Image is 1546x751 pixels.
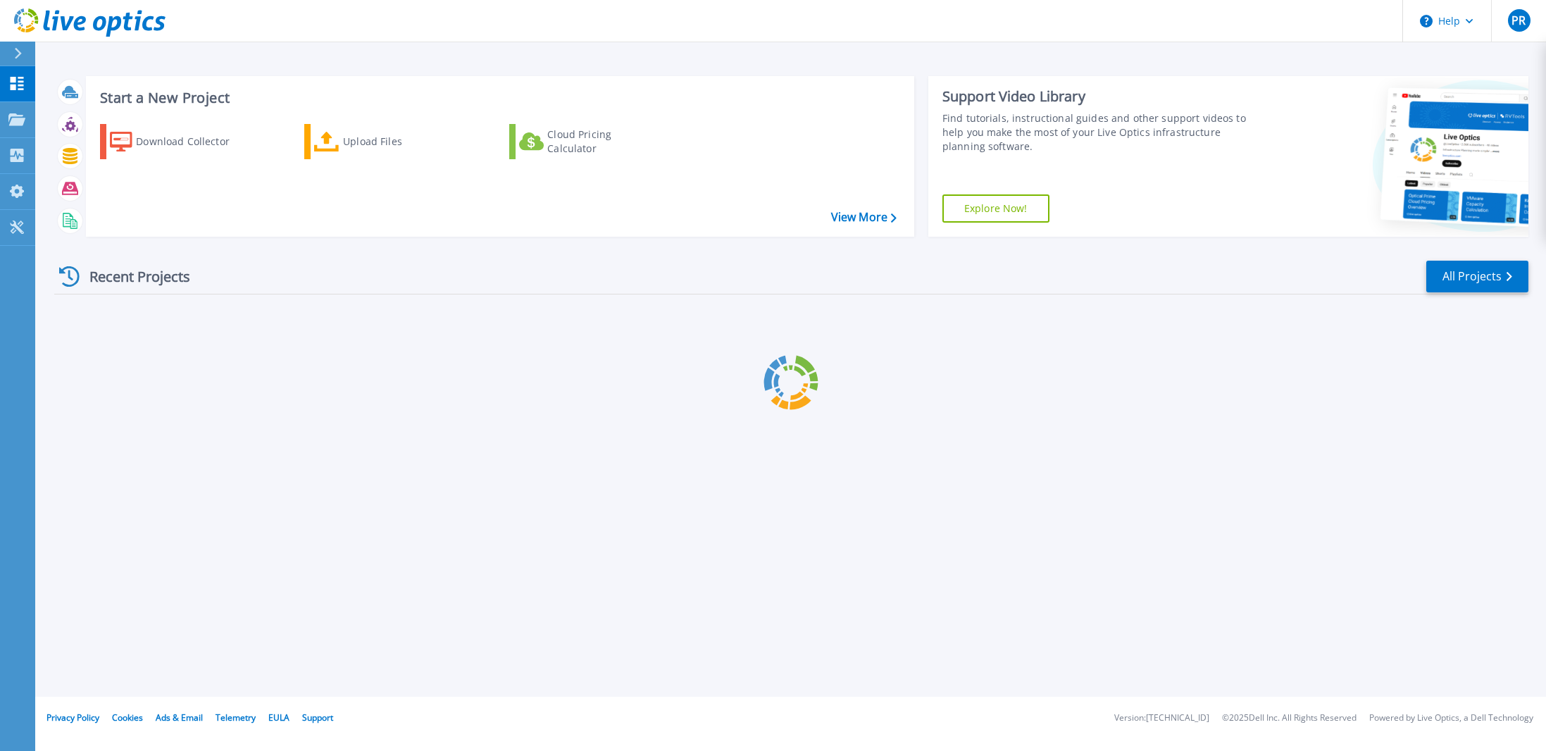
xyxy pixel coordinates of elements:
h3: Start a New Project [100,90,896,106]
div: Support Video Library [942,87,1251,106]
a: Ads & Email [156,712,203,724]
a: View More [831,211,897,224]
a: Cloud Pricing Calculator [509,124,666,159]
div: Upload Files [343,128,456,156]
a: Download Collector [100,124,257,159]
a: Explore Now! [942,194,1049,223]
a: Privacy Policy [46,712,99,724]
a: Cookies [112,712,143,724]
li: Powered by Live Optics, a Dell Technology [1369,714,1533,723]
li: Version: [TECHNICAL_ID] [1114,714,1209,723]
div: Download Collector [136,128,249,156]
a: Support [302,712,333,724]
a: All Projects [1426,261,1528,292]
a: Telemetry [216,712,256,724]
li: © 2025 Dell Inc. All Rights Reserved [1222,714,1357,723]
div: Find tutorials, instructional guides and other support videos to help you make the most of your L... [942,111,1251,154]
div: Recent Projects [54,259,209,294]
div: Cloud Pricing Calculator [547,128,660,156]
a: Upload Files [304,124,461,159]
a: EULA [268,712,289,724]
span: PR [1511,15,1526,26]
